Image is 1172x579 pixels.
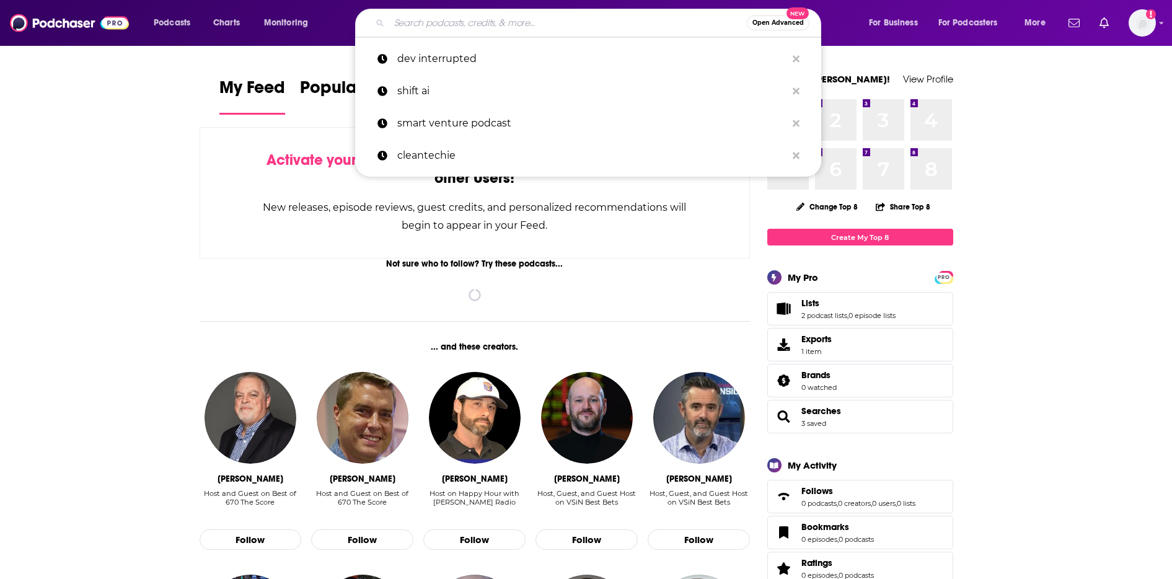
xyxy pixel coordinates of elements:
[801,334,832,345] span: Exports
[355,43,821,75] a: dev interrupted
[767,73,890,85] a: Welcome [PERSON_NAME]!
[837,499,838,508] span: ,
[317,372,408,464] img: David Haugh
[801,521,849,533] span: Bookmarks
[200,342,751,352] div: ... and these creators.
[801,369,831,381] span: Brands
[262,151,688,187] div: by following Podcasts, Creators, Lists, and other Users!
[389,13,747,33] input: Search podcasts, credits, & more...
[264,14,308,32] span: Monitoring
[772,336,796,353] span: Exports
[423,489,526,516] div: Host on Happy Hour with Johnny Radio
[801,557,874,568] a: Ratings
[788,272,818,283] div: My Pro
[747,15,809,30] button: Open AdvancedNew
[355,139,821,172] a: cleantechie
[145,13,206,33] button: open menu
[200,259,751,269] div: Not sure who to follow? Try these podcasts...
[752,20,804,26] span: Open Advanced
[772,372,796,389] a: Brands
[896,499,897,508] span: ,
[648,489,750,516] div: Host, Guest, and Guest Host on VSiN Best Bets
[219,77,285,115] a: My Feed
[869,14,918,32] span: For Business
[423,529,526,550] button: Follow
[219,77,285,105] span: My Feed
[666,474,732,484] div: Dave Ross
[311,489,413,516] div: Host and Guest on Best of 670 The Score
[1095,12,1114,33] a: Show notifications dropdown
[1129,9,1156,37] span: Logged in as TrevorC
[801,369,837,381] a: Brands
[367,9,833,37] div: Search podcasts, credits, & more...
[300,77,405,105] span: Popular Feed
[535,529,638,550] button: Follow
[801,557,832,568] span: Ratings
[1016,13,1061,33] button: open menu
[772,488,796,505] a: Follows
[397,75,786,107] p: shift ai
[205,372,296,464] img: Mike Mulligan
[788,459,837,471] div: My Activity
[801,419,826,428] a: 3 saved
[535,489,638,516] div: Host, Guest, and Guest Host on VSiN Best Bets
[801,298,896,309] a: Lists
[300,77,405,115] a: Popular Feed
[801,405,841,417] a: Searches
[154,14,190,32] span: Podcasts
[801,535,837,544] a: 0 episodes
[801,383,837,392] a: 0 watched
[872,499,896,508] a: 0 users
[801,485,833,497] span: Follows
[423,489,526,506] div: Host on Happy Hour with [PERSON_NAME] Radio
[397,139,786,172] p: cleantechie
[837,535,839,544] span: ,
[767,516,953,549] span: Bookmarks
[801,347,832,356] span: 1 item
[429,372,521,464] a: John Hardin
[772,560,796,577] a: Ratings
[1146,9,1156,19] svg: Add a profile image
[772,524,796,541] a: Bookmarks
[767,328,953,361] a: Exports
[860,13,933,33] button: open menu
[397,107,786,139] p: smart venture podcast
[218,474,283,484] div: Mike Mulligan
[355,107,821,139] a: smart venture podcast
[330,474,395,484] div: David Haugh
[801,485,915,497] a: Follows
[871,499,872,508] span: ,
[1064,12,1085,33] a: Show notifications dropdown
[897,499,915,508] a: 0 lists
[789,199,866,214] button: Change Top 8
[267,151,394,169] span: Activate your Feed
[848,311,896,320] a: 0 episode lists
[200,489,302,516] div: Host and Guest on Best of 670 The Score
[653,372,745,464] a: Dave Ross
[767,364,953,397] span: Brands
[767,229,953,245] a: Create My Top 8
[200,489,302,506] div: Host and Guest on Best of 670 The Score
[1129,9,1156,37] img: User Profile
[801,311,847,320] a: 2 podcast lists
[801,499,837,508] a: 0 podcasts
[903,73,953,85] a: View Profile
[930,13,1016,33] button: open menu
[772,300,796,317] a: Lists
[213,14,240,32] span: Charts
[767,480,953,513] span: Follows
[1129,9,1156,37] button: Show profile menu
[847,311,848,320] span: ,
[786,7,809,19] span: New
[397,43,786,75] p: dev interrupted
[200,529,302,550] button: Follow
[355,75,821,107] a: shift ai
[875,195,931,219] button: Share Top 8
[255,13,324,33] button: open menu
[10,11,129,35] img: Podchaser - Follow, Share and Rate Podcasts
[772,408,796,425] a: Searches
